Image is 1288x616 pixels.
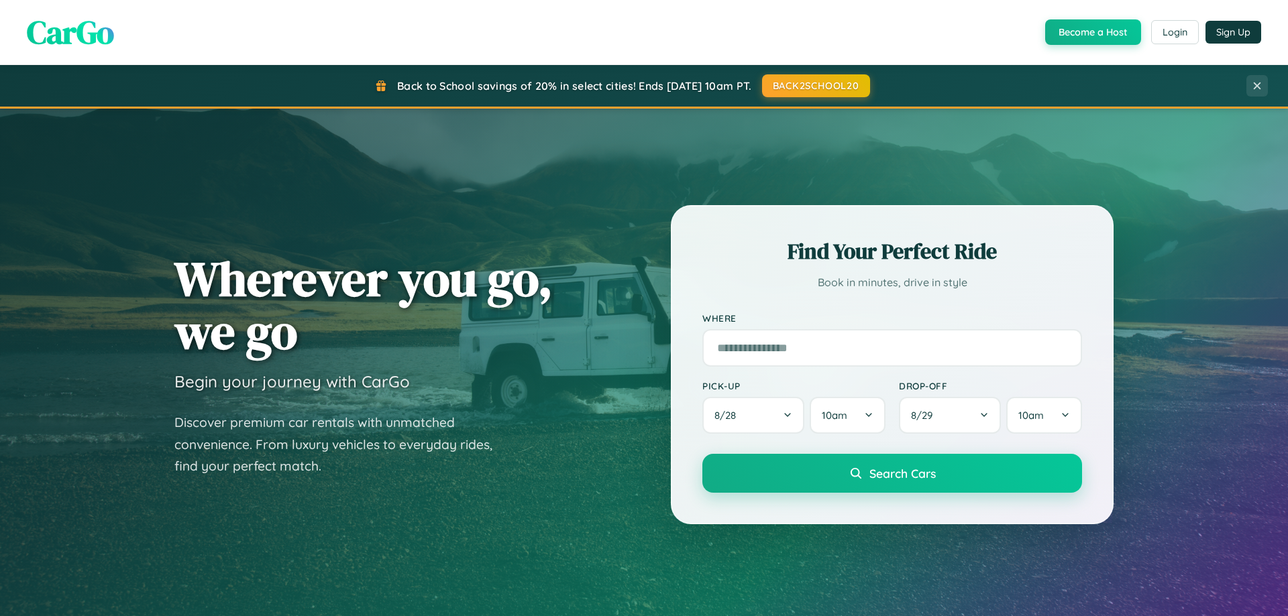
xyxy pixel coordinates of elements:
span: 8 / 29 [911,409,939,422]
span: CarGo [27,10,114,54]
label: Where [702,312,1082,324]
span: Search Cars [869,466,936,481]
span: 10am [822,409,847,422]
p: Book in minutes, drive in style [702,273,1082,292]
label: Drop-off [899,380,1082,391]
button: 10am [810,397,885,434]
button: Login [1151,20,1199,44]
span: 10am [1018,409,1044,422]
label: Pick-up [702,380,885,391]
p: Discover premium car rentals with unmatched convenience. From luxury vehicles to everyday rides, ... [174,412,510,477]
button: 10am [1006,397,1082,434]
span: 8 / 28 [714,409,743,422]
button: 8/28 [702,397,804,434]
button: Search Cars [702,454,1082,493]
h3: Begin your journey with CarGo [174,371,410,391]
h2: Find Your Perfect Ride [702,237,1082,266]
button: Sign Up [1205,21,1261,44]
button: Become a Host [1045,19,1141,45]
button: BACK2SCHOOL20 [762,74,870,97]
span: Back to School savings of 20% in select cities! Ends [DATE] 10am PT. [397,79,751,93]
button: 8/29 [899,397,1001,434]
h1: Wherever you go, we go [174,252,553,358]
